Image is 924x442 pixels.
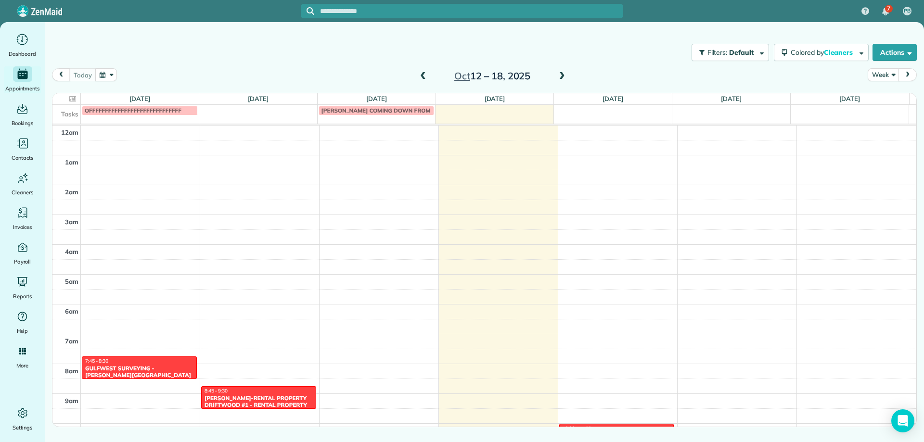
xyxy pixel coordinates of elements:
[824,48,855,57] span: Cleaners
[692,44,769,61] button: Filters: Default
[4,240,41,266] a: Payroll
[868,68,899,81] button: Week
[301,7,314,15] button: Focus search
[5,84,40,93] span: Appointments
[904,7,911,15] span: PB
[4,309,41,336] a: Help
[65,248,78,255] span: 4am
[65,278,78,285] span: 5am
[52,68,70,81] button: prev
[13,222,32,232] span: Invoices
[875,1,896,22] div: 7 unread notifications
[603,95,623,102] a: [DATE]
[729,48,755,57] span: Default
[65,367,78,375] span: 8am
[12,188,33,197] span: Cleaners
[85,107,181,114] span: OFFFFFFFFFFFFFFFFFFFFFFFFFFFFF
[687,44,769,61] a: Filters: Default
[65,158,78,166] span: 1am
[12,153,33,163] span: Contacts
[891,409,914,432] div: Open Intercom Messenger
[366,95,387,102] a: [DATE]
[248,95,269,102] a: [DATE]
[14,257,31,266] span: Payroll
[17,326,28,336] span: Help
[61,128,78,136] span: 12am
[129,95,150,102] a: [DATE]
[721,95,742,102] a: [DATE]
[4,136,41,163] a: Contacts
[85,358,108,364] span: 7:45 - 8:30
[65,188,78,196] span: 2am
[4,101,41,128] a: Bookings
[4,405,41,432] a: Settings
[791,48,856,57] span: Colored by
[16,361,28,370] span: More
[432,71,552,81] h2: 12 – 18, 2025
[873,44,917,61] button: Actions
[774,44,869,61] button: Colored byCleaners
[4,205,41,232] a: Invoices
[898,68,917,81] button: next
[4,66,41,93] a: Appointments
[4,32,41,59] a: Dashboard
[13,423,33,432] span: Settings
[85,365,194,386] div: GULFWEST SURVEYING -[PERSON_NAME][GEOGRAPHIC_DATA] - GULFWEST
[65,218,78,226] span: 3am
[321,107,472,114] span: [PERSON_NAME] COMING DOWN FROM [DATE]-[DATE]
[485,95,505,102] a: [DATE]
[307,7,314,15] svg: Focus search
[65,337,78,345] span: 7am
[9,49,36,59] span: Dashboard
[69,68,96,81] button: today
[65,397,78,404] span: 9am
[204,395,313,409] div: [PERSON_NAME]-RENTAL PROPERTY DRIFTWOOD #1 - RENTAL PROPERTY
[839,95,860,102] a: [DATE]
[65,307,78,315] span: 6am
[205,388,228,394] span: 8:45 - 9:30
[707,48,728,57] span: Filters:
[563,425,591,431] span: 10:00 - 11:00
[4,170,41,197] a: Cleaners
[454,70,470,82] span: Oct
[887,5,890,13] span: 7
[13,291,32,301] span: Reports
[12,118,34,128] span: Bookings
[4,274,41,301] a: Reports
